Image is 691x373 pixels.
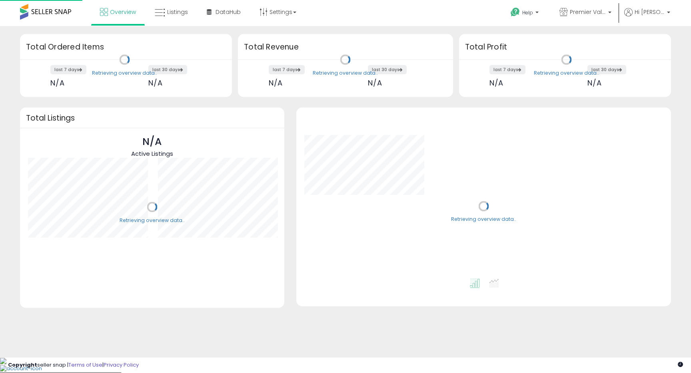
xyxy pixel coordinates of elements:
[92,69,157,77] div: Retrieving overview data..
[534,69,599,77] div: Retrieving overview data..
[120,217,185,224] div: Retrieving overview data..
[570,8,606,16] span: Premier Value Marketplace LLC
[110,8,136,16] span: Overview
[635,8,665,16] span: Hi [PERSON_NAME]
[624,8,670,26] a: Hi [PERSON_NAME]
[451,216,516,223] div: Retrieving overview data..
[167,8,188,16] span: Listings
[510,7,520,17] i: Get Help
[504,1,547,26] a: Help
[313,69,378,77] div: Retrieving overview data..
[216,8,241,16] span: DataHub
[522,9,533,16] span: Help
